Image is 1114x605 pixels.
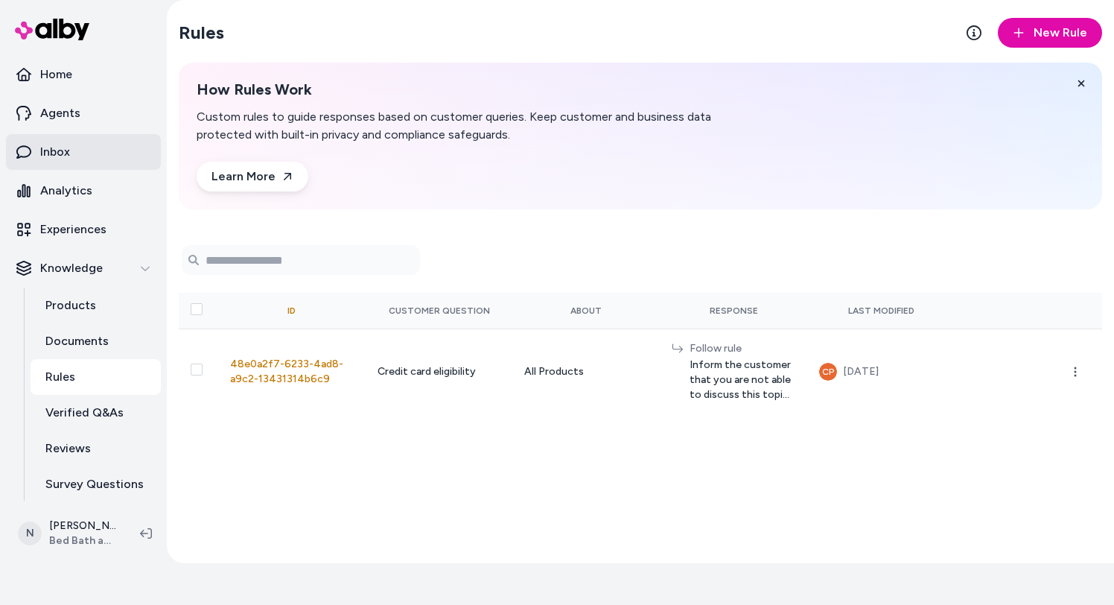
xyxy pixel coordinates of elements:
button: Select all [191,303,203,315]
p: [PERSON_NAME] [49,519,116,533]
p: Experiences [40,221,106,238]
a: Rules [31,359,161,395]
div: All Products [524,364,648,379]
p: Inbox [40,143,70,161]
div: Follow rule [690,341,795,356]
p: Agents [40,104,80,122]
div: Last Modified [819,305,943,317]
span: New Rule [1034,24,1087,42]
img: alby Logo [15,19,89,40]
div: [DATE] [843,363,879,381]
button: CP [819,363,837,381]
p: Analytics [40,182,92,200]
span: 48e0a2f7-6233-4ad8-a9c2-13431314b6c9 [230,358,343,385]
div: ID [287,305,296,317]
h2: How Rules Work [197,80,768,99]
div: About [524,305,648,317]
span: N [18,522,42,545]
a: Analytics [6,173,161,209]
button: Knowledge [6,250,161,286]
p: Documents [45,332,109,350]
p: Survey Questions [45,475,144,493]
p: Home [40,66,72,83]
a: Reviews [31,431,161,466]
a: Inbox [6,134,161,170]
div: Response [672,305,795,317]
a: Agents [6,95,161,131]
button: New Rule [998,18,1102,48]
div: Customer Question [378,305,501,317]
a: Experiences [6,212,161,247]
a: Survey Questions [31,466,161,502]
p: Products [45,297,96,314]
span: Inform the customer that you are not able to discuss this topic and offer to help with other ques... [690,358,795,402]
a: Documents [31,323,161,359]
span: Bed Bath and Beyond [49,533,116,548]
a: Verified Q&As [31,395,161,431]
a: Learn More [197,162,308,191]
h2: Rules [179,21,224,45]
a: Products [31,288,161,323]
p: Knowledge [40,259,103,277]
button: Select row [191,364,203,376]
p: Rules [45,368,75,386]
a: Home [6,57,161,92]
span: Credit card eligibility [378,365,476,378]
p: Verified Q&As [45,404,124,422]
p: Reviews [45,440,91,457]
button: N[PERSON_NAME]Bed Bath and Beyond [9,510,128,557]
p: Custom rules to guide responses based on customer queries. Keep customer and business data protec... [197,108,768,144]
